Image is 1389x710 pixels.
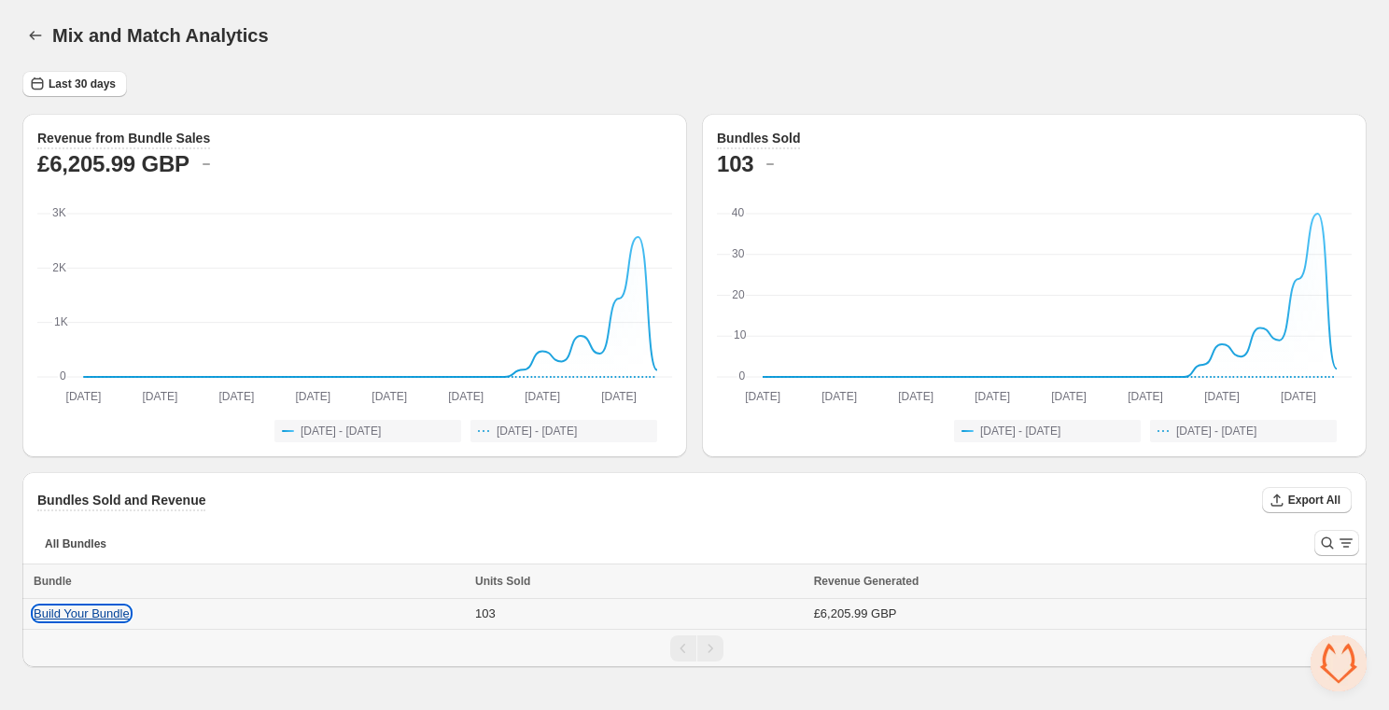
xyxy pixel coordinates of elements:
[274,420,461,442] button: [DATE] - [DATE]
[601,390,637,403] text: [DATE]
[143,390,178,403] text: [DATE]
[1262,487,1352,515] div: Export All
[1128,390,1163,403] text: [DATE]
[898,390,933,403] text: [DATE]
[1314,530,1359,556] button: Search and filter results
[37,491,205,509] h3: Bundles Sold and Revenue
[1176,424,1256,439] span: [DATE] - [DATE]
[1262,487,1352,513] button: Export All
[1288,493,1340,508] span: Export All
[52,261,66,274] text: 2K
[301,424,381,439] span: [DATE] - [DATE]
[372,390,407,403] text: [DATE]
[717,129,800,147] h3: Bundles Sold
[821,390,857,403] text: [DATE]
[475,606,496,620] span: 103
[732,206,745,219] text: 40
[814,606,897,620] span: £6,205.99 GBP
[980,424,1060,439] span: [DATE] - [DATE]
[54,315,68,328] text: 1K
[525,390,560,403] text: [DATE]
[1150,420,1337,442] button: [DATE] - [DATE]
[52,206,66,219] text: 3K
[22,71,127,97] button: Last 30 days
[218,390,254,403] text: [DATE]
[22,629,1367,667] nav: Pagination
[475,572,549,591] button: Units Sold
[814,572,938,591] button: Revenue Generated
[814,572,919,591] span: Revenue Generated
[49,77,116,91] span: Last 30 days
[734,328,747,341] text: 10
[1281,390,1316,403] text: [DATE]
[37,149,189,179] h2: £6,205.99 GBP
[732,288,745,301] text: 20
[975,390,1010,403] text: [DATE]
[37,129,210,147] h3: Revenue from Bundle Sales
[470,420,657,442] button: [DATE] - [DATE]
[60,369,66,383] text: 0
[52,24,269,47] h1: Mix and Match Analytics
[717,149,753,179] h2: 103
[954,420,1141,442] button: [DATE] - [DATE]
[34,606,130,620] button: Build Your Bundle
[448,390,484,403] text: [DATE]
[739,369,746,383] text: 0
[66,390,102,403] text: [DATE]
[34,572,464,591] div: Bundle
[475,572,530,591] span: Units Sold
[1204,390,1240,403] text: [DATE]
[732,247,745,260] text: 30
[745,390,780,403] text: [DATE]
[295,390,330,403] text: [DATE]
[1311,635,1367,691] div: Open chat
[1051,390,1087,403] text: [DATE]
[45,536,106,551] span: All Bundles
[497,424,577,439] span: [DATE] - [DATE]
